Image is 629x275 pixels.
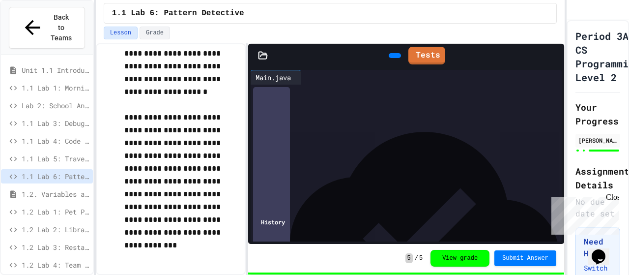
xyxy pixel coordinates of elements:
[104,27,138,39] button: Lesson
[578,136,617,145] div: [PERSON_NAME]
[22,242,89,252] span: 1.2 Lab 3: Restaurant Order System
[588,236,619,265] iframe: chat widget
[502,254,548,262] span: Submit Answer
[547,193,619,235] iframe: chat widget
[22,207,89,217] span: 1.2 Lab 1: Pet Profile Fix
[408,47,445,64] a: Tests
[22,118,89,128] span: 1.1 Lab 3: Debug Assembly
[22,136,89,146] span: 1.1 Lab 4: Code Assembly Challenge
[9,7,85,49] button: Back to Teams
[575,100,620,128] h2: Your Progress
[22,65,89,75] span: Unit 1.1 Introduction to Algorithms, Programming and Compilers
[251,72,296,83] div: Main.java
[430,250,489,267] button: View grade
[405,253,413,263] span: 5
[22,153,89,164] span: 1.1 Lab 5: Travel Route Debugger
[22,100,89,111] span: Lab 2: School Announcements
[251,70,301,85] div: Main.java
[22,171,89,182] span: 1.1 Lab 6: Pattern Detective
[22,83,89,93] span: 1.1 Lab 1: Morning Routine Fix
[419,254,423,262] span: 5
[22,224,89,235] span: 1.2 Lab 2: Library Card Creator
[140,27,170,39] button: Grade
[415,254,418,262] span: /
[4,4,68,62] div: Chat with us now!Close
[575,164,620,192] h2: Assignment Details
[584,236,612,259] h3: Need Help?
[22,189,89,199] span: 1.2. Variables and Data Types
[50,12,73,43] span: Back to Teams
[112,7,244,19] span: 1.1 Lab 6: Pattern Detective
[494,250,556,266] button: Submit Answer
[22,260,89,270] span: 1.2 Lab 4: Team Stats Calculator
